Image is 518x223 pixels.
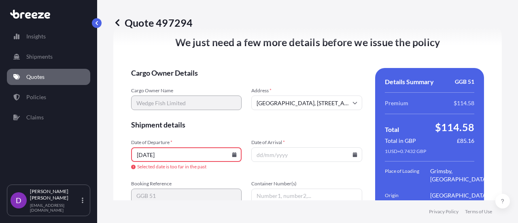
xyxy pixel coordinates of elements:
span: Total [385,125,399,134]
span: Details Summary [385,78,434,86]
span: Selected date is too far in the past [131,164,242,170]
a: Shipments [7,49,90,65]
a: Terms of Use [465,208,492,215]
a: Quotes [7,69,90,85]
p: Quote 497294 [113,16,193,29]
span: $114.58 [454,99,474,107]
input: dd/mm/yyyy [131,147,242,162]
span: Address [251,87,362,94]
a: Claims [7,109,90,125]
p: Policies [26,93,46,101]
p: Shipments [26,53,53,61]
p: [EMAIL_ADDRESS][DOMAIN_NAME] [30,203,80,212]
a: Policies [7,89,90,105]
span: Date of Arrival [251,139,362,146]
p: Quotes [26,73,45,81]
span: 1 USD = 0.7432 GBP [385,148,426,155]
input: Your internal reference [131,189,242,203]
span: Booking Reference [131,181,242,187]
span: GGB 51 [455,78,474,86]
span: $114.58 [435,121,474,134]
span: Shipment details [131,120,362,130]
span: [GEOGRAPHIC_DATA], [GEOGRAPHIC_DATA] [430,191,489,208]
span: D [16,196,21,204]
span: Cargo Owner Details [131,68,362,78]
p: Claims [26,113,44,121]
input: Cargo owner address [251,96,362,110]
a: Insights [7,28,90,45]
span: Origin [385,191,430,208]
span: Cargo Owner Name [131,87,242,94]
span: Total in GBP [385,137,416,145]
span: £85.16 [457,137,474,145]
p: [PERSON_NAME] [PERSON_NAME] [30,188,80,201]
span: Container Number(s) [251,181,362,187]
span: Place of Loading [385,167,430,183]
a: Privacy Policy [429,208,459,215]
p: Insights [26,32,46,40]
input: Number1, number2,... [251,189,362,203]
span: Premium [385,99,408,107]
input: dd/mm/yyyy [251,147,362,162]
span: Grimsby, [GEOGRAPHIC_DATA] [430,167,489,183]
span: Date of Departure [131,139,242,146]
